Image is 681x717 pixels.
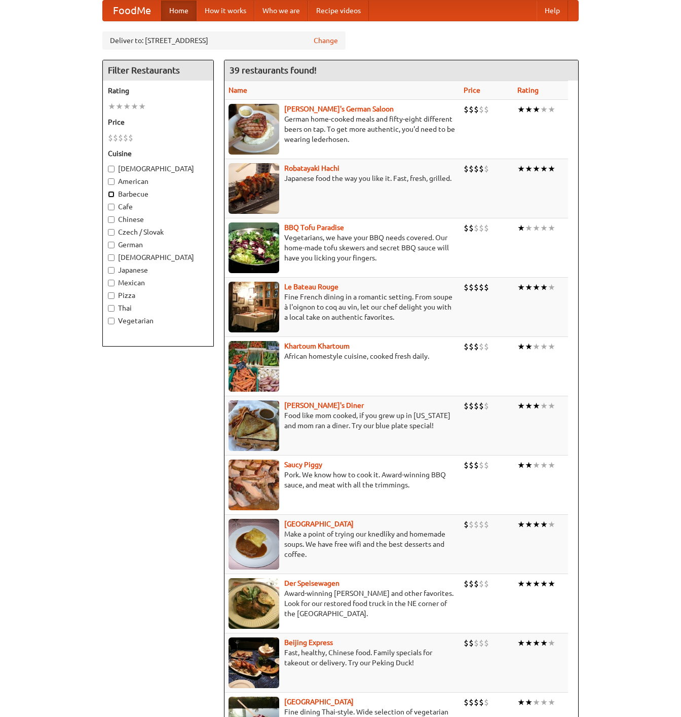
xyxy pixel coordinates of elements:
p: German home-cooked meals and fifty-eight different beers on tap. To get more authentic, you'd nee... [229,114,456,144]
a: [GEOGRAPHIC_DATA] [284,520,354,528]
label: Cafe [108,202,208,212]
li: $ [479,578,484,589]
li: ★ [517,341,525,352]
li: ★ [540,163,548,174]
li: $ [484,400,489,411]
li: ★ [548,578,555,589]
li: $ [123,132,128,143]
label: American [108,176,208,186]
li: $ [464,578,469,589]
li: ★ [517,519,525,530]
li: ★ [517,637,525,649]
li: ★ [533,697,540,708]
li: $ [469,341,474,352]
li: ★ [525,104,533,115]
li: ★ [525,400,533,411]
li: $ [464,282,469,293]
a: Le Bateau Rouge [284,283,338,291]
li: $ [474,519,479,530]
li: ★ [548,163,555,174]
li: $ [484,104,489,115]
li: $ [128,132,133,143]
li: $ [464,637,469,649]
li: $ [479,163,484,174]
p: Award-winning [PERSON_NAME] and other favorites. Look for our restored food truck in the NE corne... [229,588,456,619]
a: BBQ Tofu Paradise [284,223,344,232]
b: Robatayaki Hachi [284,164,339,172]
p: Vegetarians, we have your BBQ needs covered. Our home-made tofu skewers and secret BBQ sauce will... [229,233,456,263]
li: $ [484,637,489,649]
li: ★ [548,104,555,115]
input: Mexican [108,280,115,286]
li: $ [479,697,484,708]
b: Der Speisewagen [284,579,339,587]
li: $ [113,132,118,143]
img: saucy.jpg [229,460,279,510]
li: $ [479,282,484,293]
input: Barbecue [108,191,115,198]
li: $ [469,460,474,471]
a: Beijing Express [284,638,333,647]
li: $ [484,222,489,234]
p: African homestyle cuisine, cooked fresh daily. [229,351,456,361]
p: Fine French dining in a romantic setting. From soupe à l'oignon to coq au vin, let our chef delig... [229,292,456,322]
li: ★ [548,637,555,649]
li: ★ [540,460,548,471]
li: $ [479,222,484,234]
p: Make a point of trying our knedlíky and homemade soups. We have free wifi and the best desserts a... [229,529,456,559]
li: ★ [533,637,540,649]
li: $ [479,400,484,411]
a: Change [314,35,338,46]
li: ★ [517,578,525,589]
li: ★ [517,222,525,234]
input: Cafe [108,204,115,210]
label: Barbecue [108,189,208,199]
li: ★ [138,101,146,112]
li: $ [469,222,474,234]
li: $ [484,519,489,530]
li: $ [464,104,469,115]
img: tofuparadise.jpg [229,222,279,273]
a: How it works [197,1,254,21]
li: ★ [108,101,116,112]
input: Vegetarian [108,318,115,324]
li: ★ [540,104,548,115]
li: $ [469,519,474,530]
li: $ [464,519,469,530]
a: FoodMe [103,1,161,21]
input: [DEMOGRAPHIC_DATA] [108,254,115,261]
li: ★ [548,341,555,352]
img: czechpoint.jpg [229,519,279,570]
li: ★ [525,163,533,174]
label: Pizza [108,290,208,300]
li: ★ [533,104,540,115]
li: ★ [548,519,555,530]
p: Fast, healthy, Chinese food. Family specials for takeout or delivery. Try our Peking Duck! [229,648,456,668]
input: German [108,242,115,248]
h4: Filter Restaurants [103,60,213,81]
li: ★ [517,282,525,293]
li: $ [484,341,489,352]
li: ★ [533,519,540,530]
li: ★ [548,460,555,471]
a: Who we are [254,1,308,21]
li: ★ [517,460,525,471]
a: Help [537,1,568,21]
li: ★ [517,163,525,174]
li: ★ [525,637,533,649]
li: ★ [533,163,540,174]
li: $ [464,341,469,352]
label: German [108,240,208,250]
li: $ [469,163,474,174]
li: $ [474,578,479,589]
li: ★ [525,282,533,293]
input: Thai [108,305,115,312]
a: Saucy Piggy [284,461,322,469]
img: bateaurouge.jpg [229,282,279,332]
li: $ [118,132,123,143]
li: $ [484,163,489,174]
li: ★ [525,341,533,352]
